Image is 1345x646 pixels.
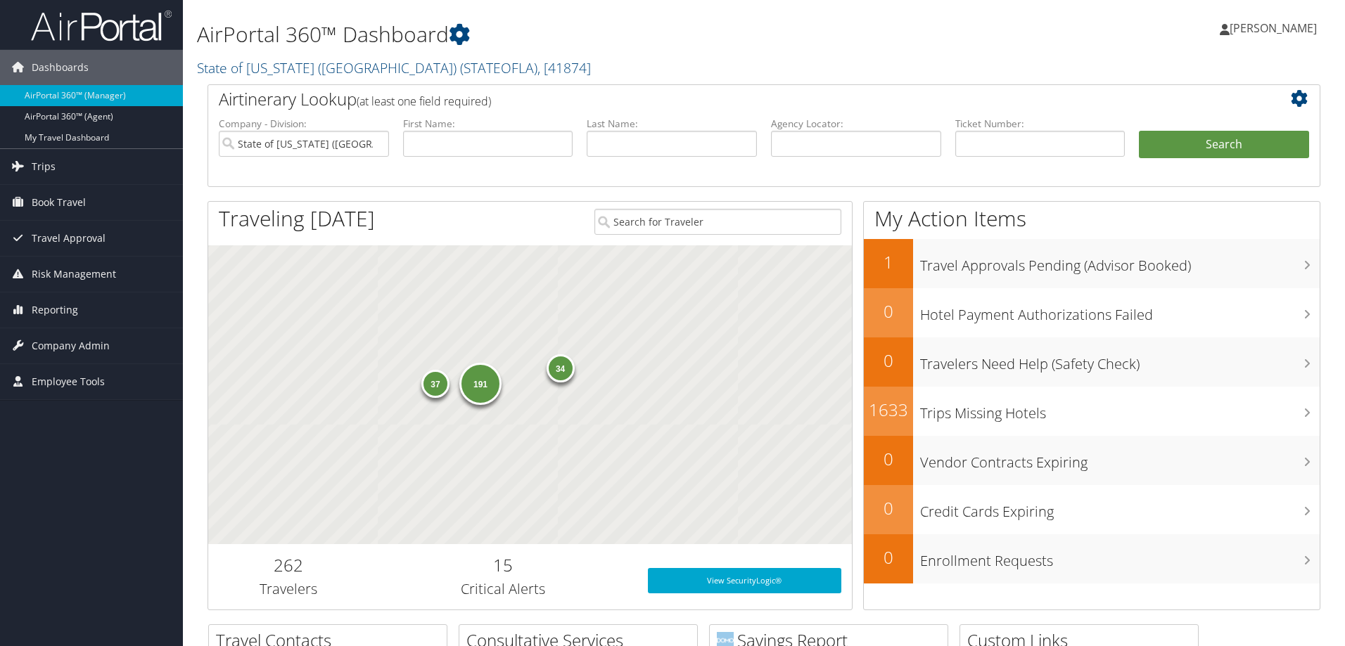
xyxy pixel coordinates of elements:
h2: 1633 [864,398,913,422]
span: Employee Tools [32,364,105,399]
a: 1633Trips Missing Hotels [864,387,1320,436]
a: 0Credit Cards Expiring [864,485,1320,534]
h3: Credit Cards Expiring [920,495,1320,522]
span: ( STATEOFLA ) [460,58,537,77]
h1: My Action Items [864,204,1320,233]
h2: Airtinerary Lookup [219,87,1216,111]
span: Travel Approval [32,221,106,256]
a: View SecurityLogic® [648,568,841,593]
span: Book Travel [32,185,86,220]
h2: 0 [864,496,913,520]
input: Search for Traveler [594,209,841,235]
h2: 0 [864,349,913,373]
h2: 0 [864,447,913,471]
span: , [ 41874 ] [537,58,591,77]
h3: Enrollment Requests [920,544,1320,571]
a: 0Hotel Payment Authorizations Failed [864,288,1320,337]
label: First Name: [403,117,573,131]
h3: Travel Approvals Pending (Advisor Booked) [920,249,1320,276]
span: (at least one field required) [357,93,491,109]
h2: 262 [219,553,359,577]
span: Reporting [32,292,78,328]
a: 0Vendor Contracts Expiring [864,436,1320,485]
label: Agency Locator: [771,117,941,131]
div: 37 [421,370,450,398]
span: [PERSON_NAME] [1230,20,1317,36]
h3: Vendor Contracts Expiring [920,446,1320,472]
div: 34 [547,354,575,382]
h1: Traveling [DATE] [219,204,375,233]
h3: Trips Missing Hotels [920,396,1320,423]
label: Ticket Number: [955,117,1126,131]
a: 0Travelers Need Help (Safety Check) [864,337,1320,387]
h2: 0 [864,545,913,569]
a: 0Enrollment Requests [864,534,1320,583]
img: airportal-logo.png [31,9,172,42]
a: [PERSON_NAME] [1220,7,1331,49]
div: 191 [459,363,502,405]
span: Trips [32,149,56,184]
a: State of [US_STATE] ([GEOGRAPHIC_DATA]) [197,58,591,77]
h3: Travelers [219,579,359,599]
h1: AirPortal 360™ Dashboard [197,20,953,49]
span: Dashboards [32,50,89,85]
label: Last Name: [587,117,757,131]
button: Search [1139,131,1309,159]
label: Company - Division: [219,117,389,131]
h2: 0 [864,299,913,323]
h3: Critical Alerts [380,579,627,599]
h3: Travelers Need Help (Safety Check) [920,347,1320,374]
h3: Hotel Payment Authorizations Failed [920,298,1320,325]
span: Company Admin [32,328,110,363]
h2: 1 [864,250,913,274]
a: 1Travel Approvals Pending (Advisor Booked) [864,239,1320,288]
h2: 15 [380,553,627,577]
span: Risk Management [32,257,116,292]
